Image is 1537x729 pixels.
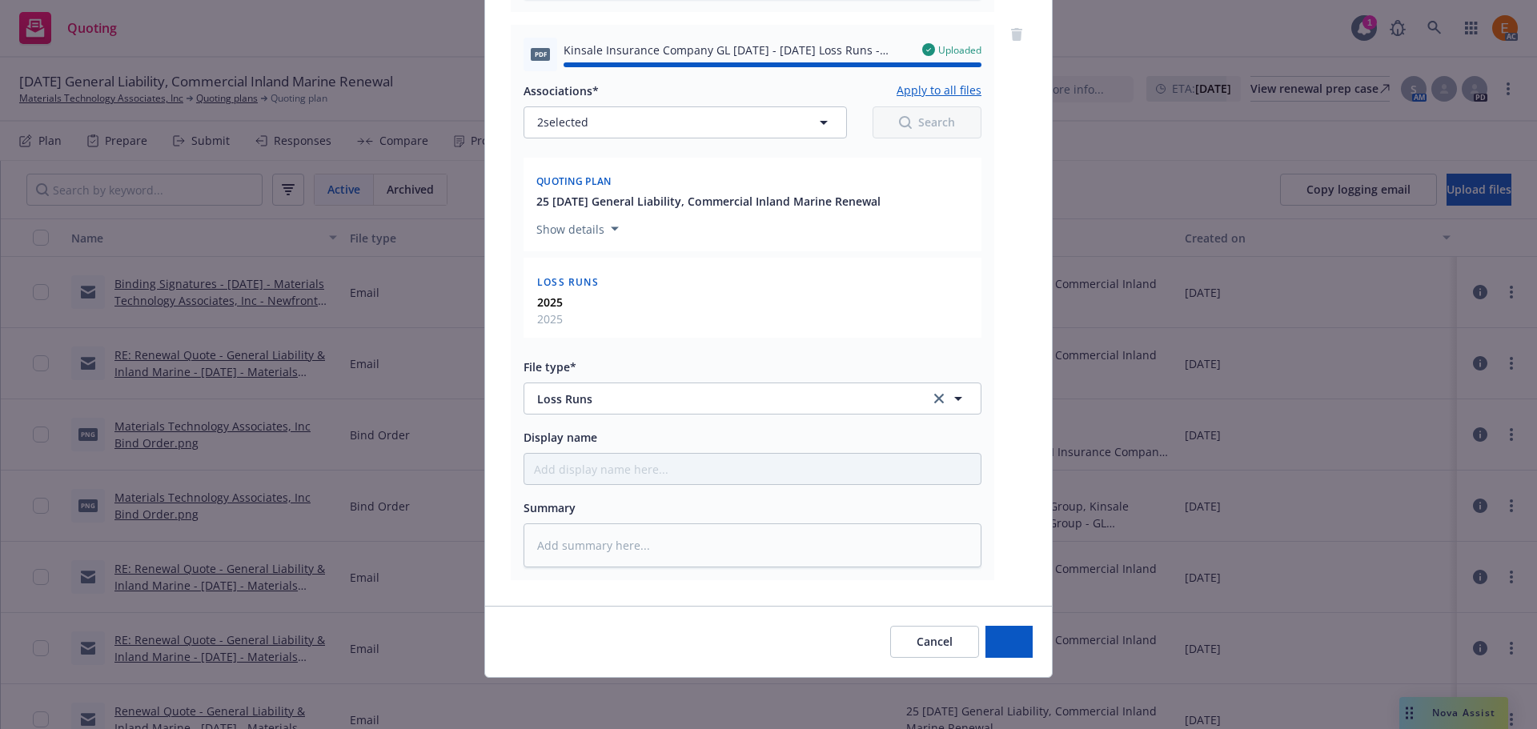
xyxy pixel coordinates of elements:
[524,359,576,375] span: File type*
[524,430,597,445] span: Display name
[897,81,981,100] button: Apply to all files
[917,634,953,649] span: Cancel
[890,626,979,658] button: Cancel
[524,83,599,98] span: Associations*
[564,42,909,58] span: Kinsale Insurance Company GL [DATE] - [DATE] Loss Runs - Valued [DATE].PDF
[537,114,588,130] span: 2 selected
[524,383,981,415] button: Loss Runsclear selection
[531,48,550,60] span: PDF
[524,454,981,484] input: Add display name here...
[537,391,908,407] span: Loss Runs
[938,43,981,57] span: Uploaded
[536,174,612,188] span: Quoting plan
[537,310,563,327] span: 2025
[524,106,847,138] button: 2selected
[1007,25,1026,44] a: remove
[537,294,563,310] strong: 2025
[536,193,881,210] button: 25 [DATE] General Liability, Commercial Inland Marine Renewal
[985,626,1033,658] button: Add files
[537,275,599,289] span: Loss Runs
[929,389,949,408] a: clear selection
[985,634,1033,649] span: Add files
[530,219,625,238] button: Show details
[524,500,576,515] span: Summary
